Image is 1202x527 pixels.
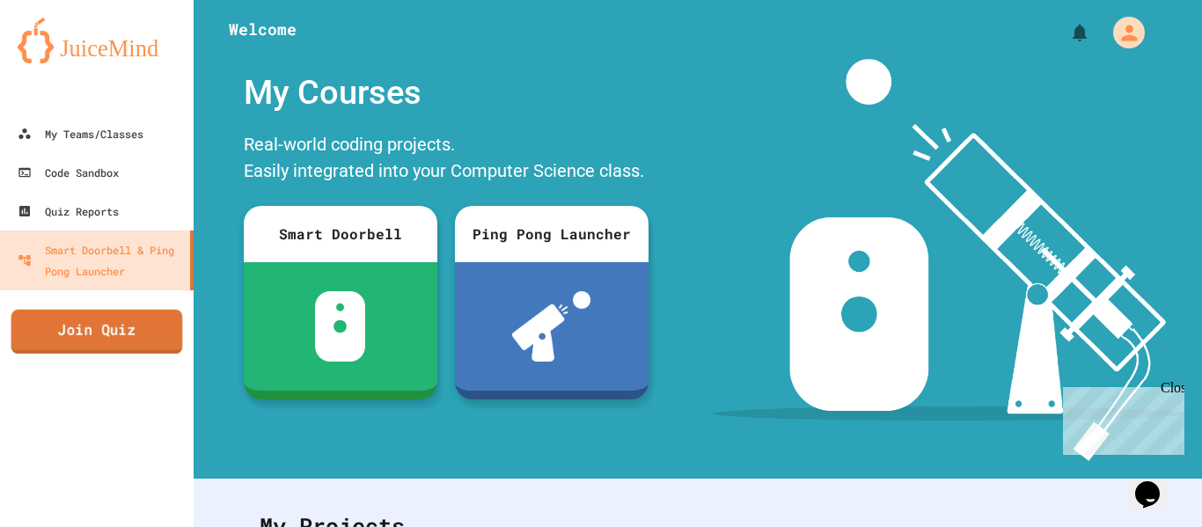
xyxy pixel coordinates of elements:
[7,7,121,112] div: Chat with us now!Close
[1095,12,1149,53] div: My Account
[18,18,176,63] img: logo-orange.svg
[18,201,119,222] div: Quiz Reports
[1056,380,1184,455] iframe: chat widget
[11,310,183,354] a: Join Quiz
[1128,457,1184,509] iframe: chat widget
[18,123,143,144] div: My Teams/Classes
[714,59,1185,461] img: banner-image-my-projects.png
[512,291,590,362] img: ppl-with-ball.png
[235,127,657,193] div: Real-world coding projects. Easily integrated into your Computer Science class.
[235,59,657,127] div: My Courses
[18,239,183,282] div: Smart Doorbell & Ping Pong Launcher
[18,162,119,183] div: Code Sandbox
[455,206,649,262] div: Ping Pong Launcher
[1037,18,1095,48] div: My Notifications
[244,206,437,262] div: Smart Doorbell
[315,291,365,362] img: sdb-white.svg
